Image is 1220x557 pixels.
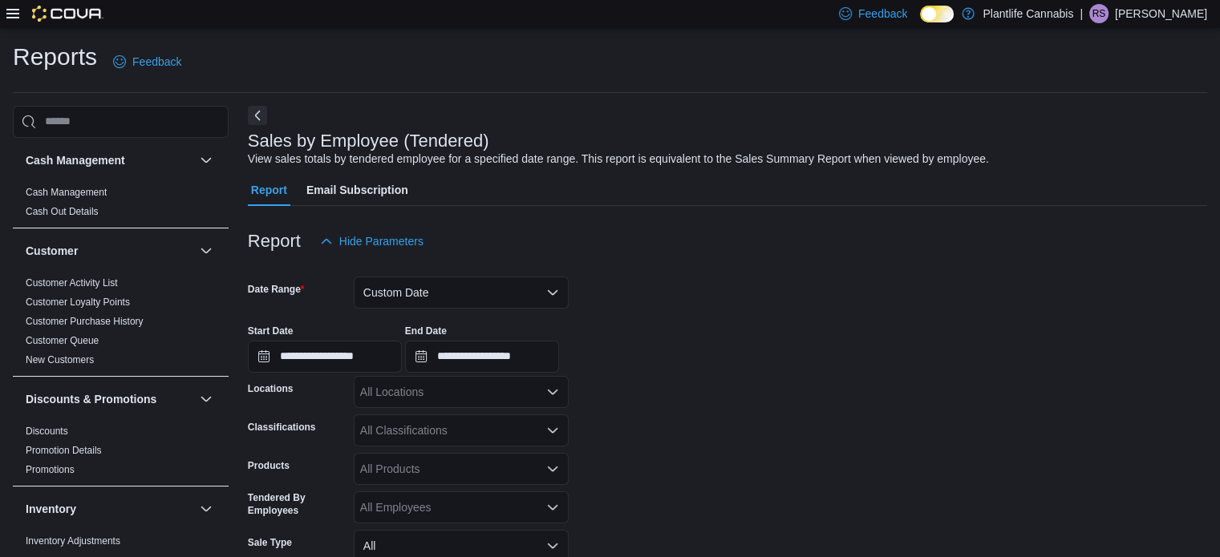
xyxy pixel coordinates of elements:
[13,422,229,486] div: Discounts & Promotions
[26,426,68,437] a: Discounts
[26,444,102,457] span: Promotion Details
[546,501,559,514] button: Open list of options
[26,243,78,259] h3: Customer
[920,22,921,23] span: Dark Mode
[32,6,103,22] img: Cova
[920,6,954,22] input: Dark Mode
[26,316,144,327] a: Customer Purchase History
[26,334,99,347] span: Customer Queue
[248,536,292,549] label: Sale Type
[405,325,447,337] label: End Date
[13,273,229,376] div: Customer
[546,424,559,437] button: Open list of options
[546,385,559,398] button: Open list of options
[197,499,216,519] button: Inventory
[26,296,130,309] span: Customer Loyalty Points
[13,41,97,73] h1: Reports
[248,151,989,168] div: View sales totals by tendered employee for a specified date range. This report is equivalent to t...
[306,174,408,206] span: Email Subscription
[26,243,193,259] button: Customer
[248,421,316,434] label: Classifications
[26,353,94,366] span: New Customers
[248,325,294,337] label: Start Date
[248,459,290,472] label: Products
[13,183,229,228] div: Cash Management
[983,4,1073,23] p: Plantlife Cannabis
[354,276,569,309] button: Custom Date
[248,106,267,125] button: Next
[197,151,216,170] button: Cash Management
[26,535,120,547] a: Inventory Adjustments
[339,233,424,249] span: Hide Parameters
[197,389,216,409] button: Discounts & Promotions
[26,425,68,438] span: Discounts
[248,232,301,251] h3: Report
[26,501,193,517] button: Inventory
[248,491,347,517] label: Tendered By Employees
[26,391,193,407] button: Discounts & Promotions
[26,187,107,198] a: Cash Management
[26,464,75,475] a: Promotions
[248,131,489,151] h3: Sales by Employee (Tendered)
[26,354,94,365] a: New Customers
[26,315,144,328] span: Customer Purchase History
[1089,4,1109,23] div: Rob Schilling
[248,382,294,395] label: Locations
[546,462,559,475] button: Open list of options
[26,297,130,308] a: Customer Loyalty Points
[1080,4,1083,23] p: |
[26,501,76,517] h3: Inventory
[26,186,107,199] span: Cash Management
[26,445,102,456] a: Promotion Details
[26,276,118,289] span: Customer Activity List
[1115,4,1207,23] p: [PERSON_NAME]
[197,241,216,260] button: Customer
[26,277,118,289] a: Customer Activity List
[858,6,907,22] span: Feedback
[132,54,181,70] span: Feedback
[107,46,188,78] a: Feedback
[26,152,193,168] button: Cash Management
[26,335,99,346] a: Customer Queue
[251,174,287,206] span: Report
[26,152,125,168] h3: Cash Management
[26,535,120,547] span: Inventory Adjustments
[26,206,99,217] a: Cash Out Details
[26,205,99,218] span: Cash Out Details
[314,225,430,257] button: Hide Parameters
[248,283,305,296] label: Date Range
[405,341,559,373] input: Press the down key to open a popover containing a calendar.
[248,341,402,373] input: Press the down key to open a popover containing a calendar.
[1092,4,1106,23] span: RS
[26,391,156,407] h3: Discounts & Promotions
